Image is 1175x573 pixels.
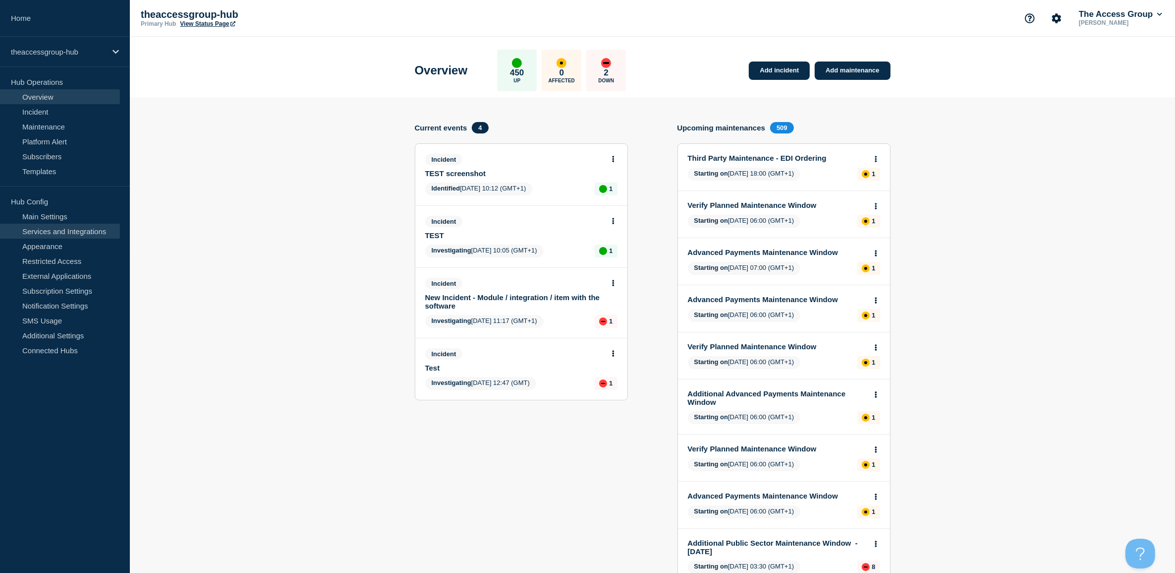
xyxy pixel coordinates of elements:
p: theaccessgroup-hub [141,9,339,20]
span: [DATE] 10:05 (GMT+1) [425,245,544,257]
a: Add maintenance [815,62,890,80]
a: View Status Page [180,20,235,27]
a: Third Party Maintenance - EDI Ordering [688,154,867,162]
div: affected [862,312,870,319]
p: 1 [872,461,875,468]
a: TEST screenshot [425,169,604,178]
span: [DATE] 06:00 (GMT+1) [688,411,801,424]
span: Incident [425,348,463,360]
div: down [601,58,611,68]
button: Account settings [1046,8,1067,29]
span: Investigating [432,247,471,254]
p: 1 [872,312,875,319]
button: The Access Group [1077,9,1164,19]
span: Identified [432,185,460,192]
div: affected [557,58,566,68]
p: 8 [872,563,875,571]
span: 4 [472,122,488,133]
span: Starting on [694,311,728,318]
p: 1 [872,264,875,272]
span: Investigating [432,317,471,324]
p: 1 [872,217,875,225]
h4: Current events [415,124,467,132]
p: 1 [609,247,613,255]
span: 509 [770,122,794,133]
a: TEST [425,231,604,240]
span: Starting on [694,413,728,421]
p: Affected [549,78,575,83]
div: affected [862,217,870,225]
div: affected [862,170,870,178]
p: 1 [872,359,875,366]
div: up [599,247,607,255]
a: Advanced Payments Maintenance Window [688,295,867,304]
span: [DATE] 11:17 (GMT+1) [425,315,544,328]
p: 1 [609,185,613,192]
span: Starting on [694,460,728,468]
div: affected [862,359,870,367]
p: 1 [872,508,875,515]
a: Advanced Payments Maintenance Window [688,492,867,500]
span: [DATE] 06:00 (GMT+1) [688,215,801,228]
a: New Incident - Module / integration / item with the software [425,293,604,310]
div: down [599,318,607,325]
div: down [862,563,870,571]
div: affected [862,414,870,422]
div: down [599,380,607,387]
span: [DATE] 06:00 (GMT+1) [688,309,801,322]
span: Starting on [694,358,728,366]
button: Support [1019,8,1040,29]
span: Incident [425,216,463,227]
span: Starting on [694,508,728,515]
a: Add incident [749,62,810,80]
div: affected [862,264,870,272]
p: [PERSON_NAME] [1077,19,1164,26]
iframe: Help Scout Beacon - Open [1125,539,1155,569]
span: Incident [425,154,463,165]
span: Starting on [694,264,728,271]
a: Verify Planned Maintenance Window [688,445,867,453]
div: affected [862,461,870,469]
span: Starting on [694,170,728,177]
p: 0 [560,68,564,78]
p: 1 [609,380,613,387]
span: [DATE] 07:00 (GMT+1) [688,262,801,275]
a: Verify Planned Maintenance Window [688,201,867,209]
span: [DATE] 06:00 (GMT+1) [688,458,801,471]
span: Starting on [694,217,728,224]
div: up [599,185,607,193]
p: Down [598,78,614,83]
p: 450 [510,68,524,78]
span: [DATE] 06:00 (GMT+1) [688,506,801,518]
p: 1 [872,170,875,178]
p: 1 [872,414,875,421]
div: up [512,58,522,68]
p: 1 [609,318,613,325]
span: Investigating [432,379,471,386]
a: Advanced Payments Maintenance Window [688,248,867,256]
span: [DATE] 12:47 (GMT) [425,377,536,390]
a: Additional Advanced Payments Maintenance Window [688,389,867,406]
a: Additional Public Sector Maintenance Window - [DATE] [688,539,867,556]
span: [DATE] 18:00 (GMT+1) [688,168,801,181]
span: Starting on [694,563,728,570]
span: Incident [425,278,463,289]
p: theaccessgroup-hub [11,48,106,56]
h1: Overview [415,64,468,77]
p: Primary Hub [141,20,176,27]
a: Test [425,364,604,372]
span: [DATE] 10:12 (GMT+1) [425,183,533,195]
p: 2 [604,68,609,78]
p: Up [513,78,520,83]
span: [DATE] 06:00 (GMT+1) [688,356,801,369]
a: Verify Planned Maintenance Window [688,342,867,351]
div: affected [862,508,870,516]
h4: Upcoming maintenances [677,124,766,132]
